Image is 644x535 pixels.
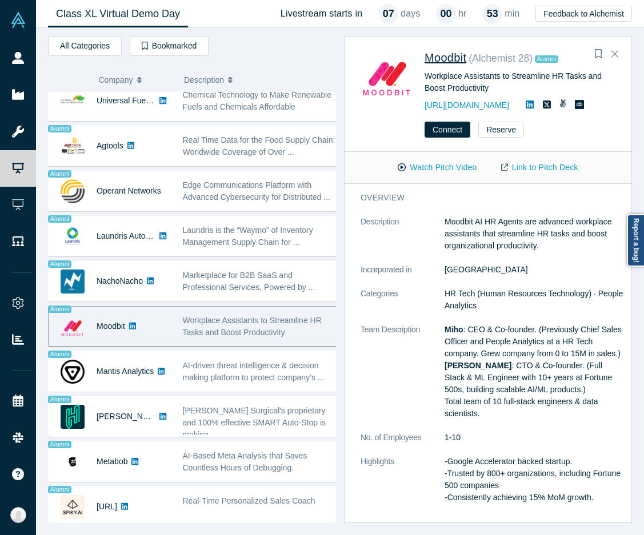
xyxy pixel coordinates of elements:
img: Metabob's Logo [61,450,85,474]
span: Alumni [48,125,71,132]
span: Alumni [48,170,71,178]
button: Close [606,45,623,63]
img: Moodbit's Logo [361,49,413,101]
img: Anna Sanchez's Account [10,507,26,523]
dd: 1-10 [445,432,624,444]
img: Mantis Analytics's Logo [61,360,85,384]
img: Spiky.ai's Logo [61,495,85,519]
p: -Google Accelerator backed startup. -Trusted by 800+ organizations, including Fortune 500 compani... [445,456,624,504]
span: Laundris is the “Waymo” of Inventory Management Supply Chain for ... [183,226,313,247]
img: Universal Fuel Technologies's Logo [61,89,85,113]
button: Feedback to Alchemist [535,6,632,22]
span: Real Time Data for the Food Supply Chain: Worldwide Coverage of Over ... [183,135,335,156]
dt: Description [361,216,445,264]
strong: Miho [445,325,463,334]
p: hr [458,7,466,21]
span: Alumni [48,441,71,448]
span: Alumni [48,396,71,403]
span: Marketplace for B2B SaaS and Professional Services, Powered by ... [183,271,315,292]
p: min [505,7,519,21]
a: Moodbit [97,321,125,331]
span: Alumni [48,351,71,358]
span: [PERSON_NAME] Surgical's proprietary and 100% effective SMART Auto-Stop is making ... [183,406,326,439]
a: Laundris Autonomous Inventory Management [97,231,258,240]
span: AI-Based Meta Analysis that Saves Countless Hours of Debugging. [183,451,307,472]
dt: Incorporated in [361,264,445,288]
a: Class XL Virtual Demo Day [48,1,188,27]
p: : CEO & Co-founder. (Previously Chief Sales Officer and People Analytics at a HR Tech company. Gr... [445,324,624,420]
p: Moodbit AI HR Agents are advanced workplace assistants that streamline HR tasks and boost organiz... [445,216,624,252]
button: Bookmarked [130,36,209,56]
a: Universal Fuel Technologies [97,96,197,105]
button: Connect [425,122,470,138]
a: Operant Networks [97,186,161,195]
img: Agtools's Logo [61,134,85,158]
span: Alumni [48,215,71,223]
span: Alumni [535,55,558,63]
span: HR Tech (Human Resources Technology) · People Analytics [445,289,623,310]
button: Watch Pitch Video [386,158,489,178]
a: NachoNacho [97,276,143,285]
div: 07 [378,4,398,24]
a: Metabob [97,457,127,466]
a: Agtools [97,141,123,150]
a: [URL][DOMAIN_NAME] [425,100,509,110]
h4: Livestream starts in [281,8,363,19]
img: NachoNacho's Logo [61,269,85,293]
a: [URL] [97,502,117,511]
small: ( Alchemist 28 ) [469,53,533,64]
img: Moodbit's Logo [61,315,85,339]
a: Report a bug! [627,214,644,267]
button: Description [184,68,328,92]
img: Hubly Surgical's Logo [61,405,85,429]
div: 53 [482,4,502,24]
a: Link to Pitch Deck [489,158,590,178]
span: Description [184,68,224,92]
button: All Categories [48,36,122,56]
dt: No. of Employees [361,432,445,456]
a: Moodbit [425,51,466,64]
span: Workplace Assistants to Streamline HR Tasks and Boost Productivity [183,316,322,337]
a: [PERSON_NAME] Surgical [97,412,194,421]
div: 00 [436,4,456,24]
button: Company [99,68,173,92]
strong: [PERSON_NAME] [445,361,511,370]
span: Alumni [48,486,71,493]
dd: [GEOGRAPHIC_DATA] [445,264,624,276]
span: Alumni [48,260,71,268]
dt: Categories [361,288,445,324]
a: Mantis Analytics [97,367,154,376]
span: Company [99,68,133,92]
span: AI-driven threat intelligence & decision making platform to protect company’s ... [183,361,325,382]
button: Bookmark [590,46,606,62]
span: Real-Time Personalized Sales Coach [183,496,315,505]
h3: overview [361,192,608,204]
div: Workplace Assistants to Streamline HR Tasks and Boost Productivity [425,70,615,94]
span: Edge Communications Platform with Advanced Cybersecurity for Distributed ... [183,180,330,202]
img: Alchemist Vault Logo [10,12,26,28]
button: Reserve [478,122,524,138]
dt: Team Description [361,324,445,432]
p: days [401,7,420,21]
img: Operant Networks's Logo [61,179,85,203]
span: Alumni [48,305,71,313]
dt: Highlights [361,456,445,516]
img: Laundris Autonomous Inventory Management's Logo [61,224,85,248]
span: Chemical Technology to Make Renewable Fuels and Chemicals Affordable [183,90,331,111]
